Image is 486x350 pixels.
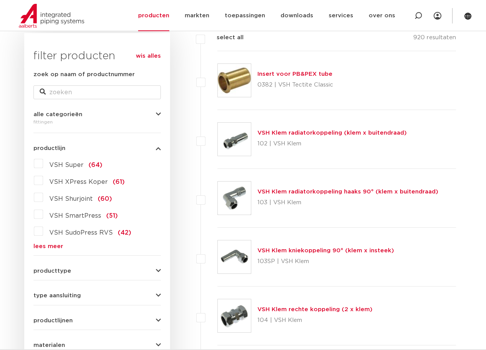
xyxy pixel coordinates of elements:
[33,70,135,79] label: zoek op naam of productnummer
[218,64,251,97] img: Thumbnail for Insert voor PB&PEX tube
[49,162,84,168] span: VSH Super
[218,182,251,215] img: Thumbnail for VSH Klem radiatorkoppeling haaks 90° (klem x buitendraad)
[49,179,108,185] span: VSH XPress Koper
[218,299,251,332] img: Thumbnail for VSH Klem rechte koppeling (2 x klem)
[257,138,407,150] p: 102 | VSH Klem
[33,85,161,99] input: zoeken
[257,189,438,195] a: VSH Klem radiatorkoppeling haaks 90° (klem x buitendraad)
[257,314,372,327] p: 104 | VSH Klem
[413,33,456,45] p: 920 resultaten
[33,112,82,117] span: alle categorieën
[33,342,161,348] button: materialen
[33,293,161,298] button: type aansluiting
[113,179,125,185] span: (61)
[33,117,161,127] div: fittingen
[257,197,438,209] p: 103 | VSH Klem
[118,230,131,236] span: (42)
[33,243,161,249] a: lees meer
[33,268,161,274] button: producttype
[33,145,65,151] span: productlijn
[33,48,161,64] h3: filter producten
[257,255,394,268] p: 103SP | VSH Klem
[257,79,333,91] p: 0382 | VSH Tectite Classic
[33,268,71,274] span: producttype
[33,342,65,348] span: materialen
[33,318,161,323] button: productlijnen
[33,112,161,117] button: alle categorieën
[205,33,244,42] label: select all
[33,293,81,298] span: type aansluiting
[218,240,251,273] img: Thumbnail for VSH Klem kniekoppeling 90° (klem x insteek)
[106,213,118,219] span: (51)
[98,196,112,202] span: (60)
[49,196,93,202] span: VSH Shurjoint
[89,162,102,168] span: (64)
[49,213,101,219] span: VSH SmartPress
[257,248,394,253] a: VSH Klem kniekoppeling 90° (klem x insteek)
[33,318,73,323] span: productlijnen
[49,230,113,236] span: VSH SudoPress RVS
[257,71,332,77] a: Insert voor PB&PEX tube
[33,145,161,151] button: productlijn
[257,307,372,312] a: VSH Klem rechte koppeling (2 x klem)
[257,130,407,136] a: VSH Klem radiatorkoppeling (klem x buitendraad)
[136,52,161,61] a: wis alles
[218,123,251,156] img: Thumbnail for VSH Klem radiatorkoppeling (klem x buitendraad)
